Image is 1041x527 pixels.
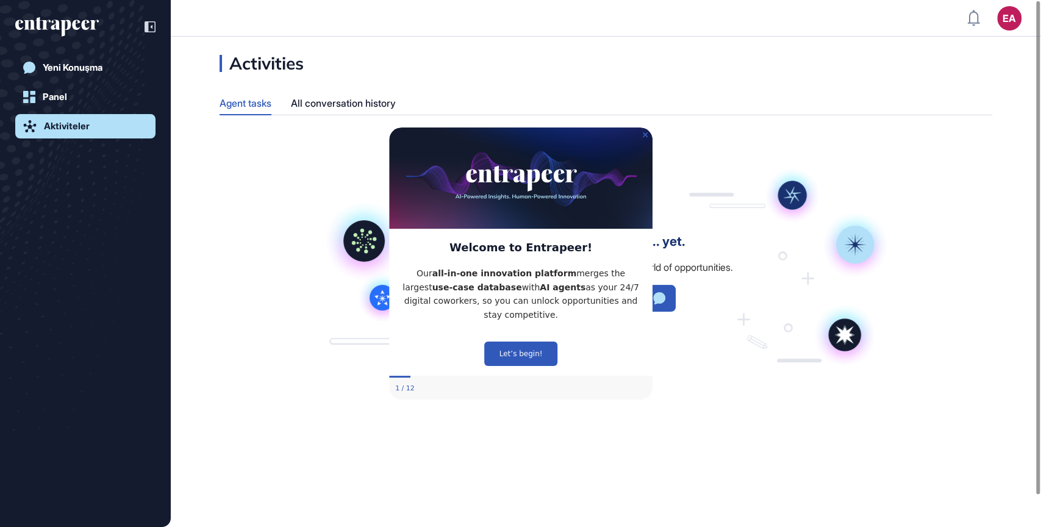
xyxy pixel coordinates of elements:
[43,91,67,102] div: Panel
[6,256,26,266] div: Step 1 of 12
[43,141,187,151] strong: all-in-one innovation platform
[10,139,254,195] p: Our merges the largest with as your 24/7 digital coworkers, so you can unlock opportunities and s...
[997,6,1021,30] button: EA
[15,85,156,109] a: Panel
[291,91,396,115] div: All conversation history
[95,214,168,238] button: Let’s begin!
[15,17,99,37] div: entrapeer-logo
[220,55,304,72] div: Activities
[60,113,203,126] span: Welcome to Entrapeer!
[44,121,90,132] div: Aktiviteler
[43,62,102,73] div: Yeni Konuşma
[15,56,156,80] a: Yeni Konuşma
[254,5,259,10] div: Close Preview
[15,114,156,138] a: Aktiviteler
[43,155,133,165] strong: use-case database
[151,155,196,165] strong: AI agents
[220,91,271,114] div: Agent tasks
